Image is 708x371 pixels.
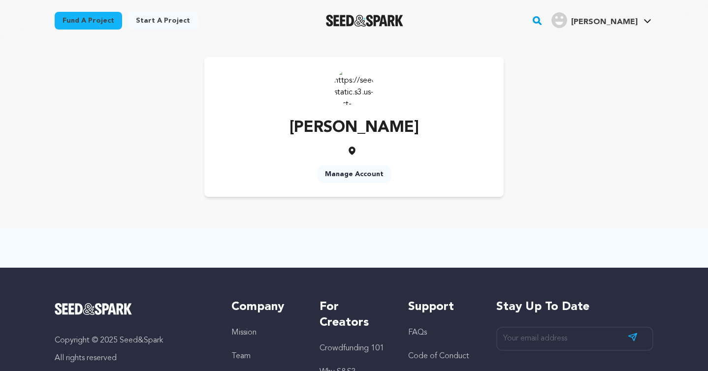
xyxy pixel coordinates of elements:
[408,329,427,337] a: FAQs
[55,12,122,30] a: Fund a project
[231,352,251,360] a: Team
[496,299,653,315] h5: Stay up to date
[128,12,198,30] a: Start a project
[334,67,374,106] img: https://seedandspark-static.s3.us-east-2.amazonaws.com/images/User/002/321/698/medium/ACg8ocLGbha...
[231,299,300,315] h5: Company
[551,12,638,28] div: Wright K.'s Profile
[320,299,388,331] h5: For Creators
[55,335,212,346] p: Copyright © 2025 Seed&Spark
[571,18,638,26] span: [PERSON_NAME]
[326,15,403,27] img: Seed&Spark Logo Dark Mode
[231,329,257,337] a: Mission
[55,352,212,364] p: All rights reserved
[55,303,132,315] img: Seed&Spark Logo
[408,299,477,315] h5: Support
[496,327,653,351] input: Your email address
[408,352,469,360] a: Code of Conduct
[317,165,391,183] a: Manage Account
[320,344,384,352] a: Crowdfunding 101
[290,116,419,140] p: [PERSON_NAME]
[55,303,212,315] a: Seed&Spark Homepage
[551,12,567,28] img: user.png
[326,15,403,27] a: Seed&Spark Homepage
[549,10,653,28] a: Wright K.'s Profile
[549,10,653,31] span: Wright K.'s Profile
